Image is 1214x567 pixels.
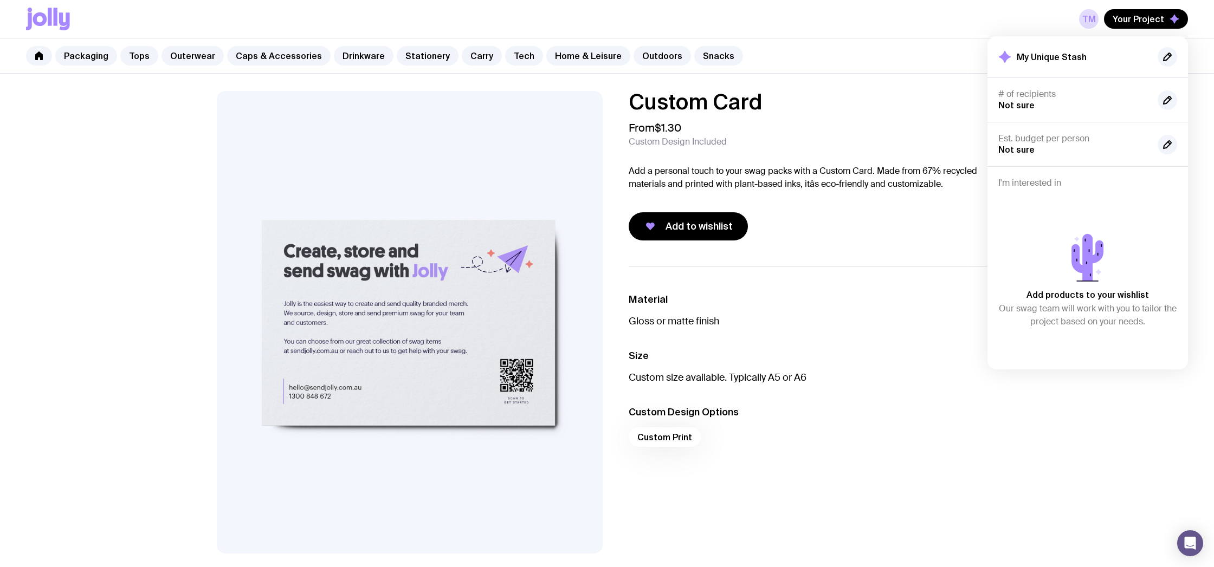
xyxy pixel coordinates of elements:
[1079,9,1099,29] a: TM
[334,46,393,66] a: Drinkware
[629,349,997,362] h3: Size
[998,302,1177,328] p: Our swag team will work with you to tailor the project based on your needs.
[629,406,997,419] h3: Custom Design Options
[120,46,158,66] a: Tops
[546,46,630,66] a: Home & Leisure
[998,178,1177,188] h4: I'm interested in
[666,220,733,233] span: Add to wishlist
[629,293,997,306] h3: Material
[629,91,997,113] h1: Custom Card
[629,121,681,134] span: From
[1104,9,1188,29] button: Your Project
[629,371,997,384] p: Custom size available. Typically A5 or A6
[998,133,1149,144] h4: Est. budget per person
[462,46,502,66] a: Carry
[1026,288,1149,301] p: Add products to your wishlist
[629,315,997,328] p: Gloss or matte finish
[1017,51,1087,62] h2: My Unique Stash
[998,145,1035,154] span: Not sure
[629,212,748,240] button: Add to wishlist
[998,100,1035,110] span: Not sure
[505,46,543,66] a: Tech
[1177,530,1203,556] div: Open Intercom Messenger
[227,46,331,66] a: Caps & Accessories
[694,46,743,66] a: Snacks
[629,165,997,191] p: Add a personal touch to your swag packs with a Custom Card. Made from 67% recycled materials and ...
[162,46,224,66] a: Outerwear
[998,89,1149,100] h4: # of recipients
[1113,14,1164,24] span: Your Project
[55,46,117,66] a: Packaging
[629,136,727,147] span: Custom Design Included
[655,121,681,135] span: $1.30
[634,46,691,66] a: Outdoors
[397,46,459,66] a: Stationery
